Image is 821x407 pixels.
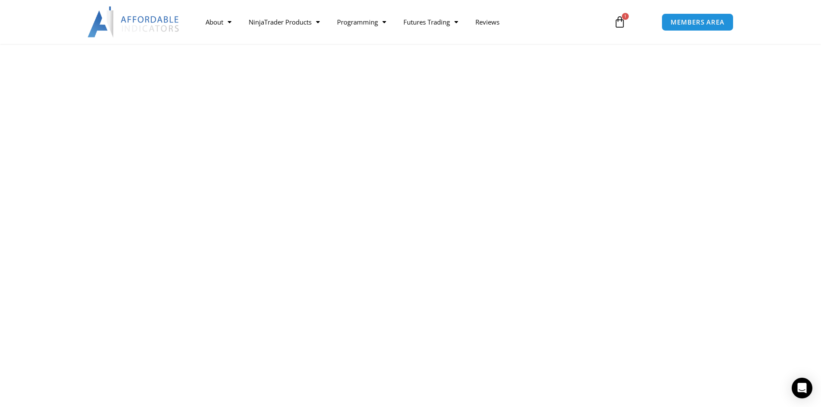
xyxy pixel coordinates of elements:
a: NinjaTrader Products [240,12,328,32]
a: About [197,12,240,32]
a: Programming [328,12,395,32]
span: MEMBERS AREA [671,19,724,25]
a: 1 [601,9,639,34]
div: Open Intercom Messenger [792,378,812,398]
img: LogoAI | Affordable Indicators – NinjaTrader [87,6,180,37]
a: MEMBERS AREA [662,13,734,31]
a: Reviews [467,12,508,32]
nav: Menu [197,12,604,32]
a: Futures Trading [395,12,467,32]
span: 1 [622,13,629,20]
